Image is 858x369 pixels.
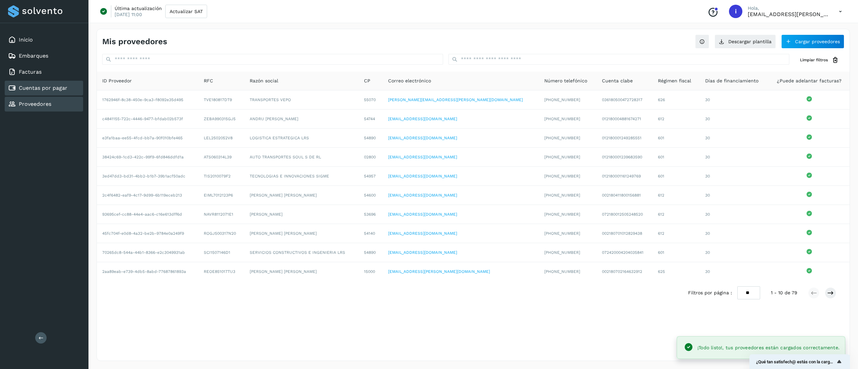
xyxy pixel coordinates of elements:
[697,345,840,350] span: ¡Todo listo!, tus proveedores están cargados correctamente.
[364,77,370,84] span: CP
[653,90,700,109] td: 626
[244,167,358,186] td: TECNOLOGIAS E INNOVACIONES SIGME
[359,224,383,243] td: 54140
[115,11,142,17] p: [DATE] 11:00
[388,250,457,255] a: [EMAIL_ADDRESS][DOMAIN_NAME]
[544,97,580,102] span: [PHONE_NUMBER]
[102,77,132,84] span: ID Proveedor
[597,109,653,129] td: 012180004881674271
[244,186,358,205] td: [PERSON_NAME] [PERSON_NAME]
[19,69,42,75] a: Facturas
[102,37,167,47] h4: Mis proveedores
[5,32,83,47] div: Inicio
[597,243,653,262] td: 072420004204035841
[19,101,51,107] a: Proveedores
[388,269,490,274] a: [EMAIL_ADDRESS][PERSON_NAME][DOMAIN_NAME]
[359,186,383,205] td: 54600
[198,224,244,243] td: ROGJ500317N20
[359,109,383,129] td: 54744
[781,34,844,49] button: Cargar proveedores
[653,224,700,243] td: 612
[700,262,769,281] td: 30
[5,81,83,95] div: Cuentas por pagar
[97,243,198,262] td: 70265dc8-544a-44b1-8366-e2c3049931ab
[688,289,732,296] span: Filtros por página :
[388,174,457,178] a: [EMAIL_ADDRESS][DOMAIN_NAME]
[97,90,198,109] td: 1762946f-8c38-450e-9ca3-f8092e35d495
[388,77,431,84] span: Correo electrónico
[715,34,776,49] a: Descargar plantilla
[97,224,198,243] td: 45fc704f-e0d8-4a32-be2b-9784e0a249f9
[700,129,769,148] td: 30
[244,262,358,281] td: [PERSON_NAME] [PERSON_NAME]
[19,53,48,59] a: Embarques
[244,224,358,243] td: [PERSON_NAME] [PERSON_NAME]
[388,155,457,159] a: [EMAIL_ADDRESS][DOMAIN_NAME]
[653,186,700,205] td: 612
[597,224,653,243] td: 002180701012829438
[602,77,633,84] span: Cuenta clabe
[544,174,580,178] span: [PHONE_NUMBER]
[5,97,83,112] div: Proveedores
[544,250,580,255] span: [PHONE_NUMBER]
[115,5,162,11] p: Última actualización
[198,90,244,109] td: TVE180817DT9
[250,77,278,84] span: Razón social
[795,54,844,66] button: Limpiar filtros
[700,148,769,167] td: 30
[544,77,587,84] span: Número telefónico
[5,49,83,63] div: Embarques
[544,136,580,140] span: [PHONE_NUMBER]
[748,5,828,11] p: Hola,
[244,129,358,148] td: LOGISTICA ESTRATEGICA LRS
[97,186,198,205] td: 2c4f6482-eaf9-4c17-9d99-6b119eceb213
[244,243,358,262] td: SERVICIOS CONSTRUCTIVOS E INGENIERIA LRS
[658,77,691,84] span: Régimen fiscal
[359,243,383,262] td: 54890
[388,136,457,140] a: [EMAIL_ADDRESS][DOMAIN_NAME]
[359,262,383,281] td: 15000
[244,205,358,224] td: [PERSON_NAME]
[700,90,769,109] td: 30
[653,243,700,262] td: 601
[700,224,769,243] td: 30
[359,167,383,186] td: 54957
[653,148,700,167] td: 601
[597,262,653,281] td: 002180702164632912
[771,289,797,296] span: 1 - 10 de 79
[97,262,198,281] td: 2aa89eab-e739-4db5-8abd-77687861893a
[544,231,580,236] span: [PHONE_NUMBER]
[170,9,203,14] span: Actualizar SAT
[198,109,244,129] td: ZEBA990315GJ5
[244,109,358,129] td: ANDRU [PERSON_NAME]
[544,155,580,159] span: [PHONE_NUMBER]
[198,262,244,281] td: REOE851017TU3
[204,77,213,84] span: RFC
[359,205,383,224] td: 53696
[653,129,700,148] td: 601
[777,77,842,84] span: ¿Puede adelantar facturas?
[97,129,198,148] td: e3fa1baa-ee55-4fcd-bb7a-90f010bfe465
[198,205,244,224] td: NAVR8112071E1
[198,129,244,148] td: LEL2502052V8
[700,167,769,186] td: 30
[19,36,33,43] a: Inicio
[97,109,198,129] td: c4841155-722c-4446-9477-bfdab02b573f
[700,186,769,205] td: 30
[388,117,457,121] a: [EMAIL_ADDRESS][DOMAIN_NAME]
[597,205,653,224] td: 072180012505248520
[748,11,828,17] p: ikm@vink.com.mx
[544,117,580,121] span: [PHONE_NUMBER]
[198,243,244,262] td: SCI1507146D1
[544,269,580,274] span: [PHONE_NUMBER]
[544,193,580,198] span: [PHONE_NUMBER]
[700,205,769,224] td: 30
[97,205,198,224] td: 93695cef-cc88-44e4-aac6-c16e613dff6d
[653,205,700,224] td: 612
[700,109,769,129] td: 30
[198,167,244,186] td: TIS2010079F2
[597,167,653,186] td: 012180001161249769
[359,90,383,109] td: 55070
[198,148,244,167] td: ATS060314L39
[359,129,383,148] td: 54890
